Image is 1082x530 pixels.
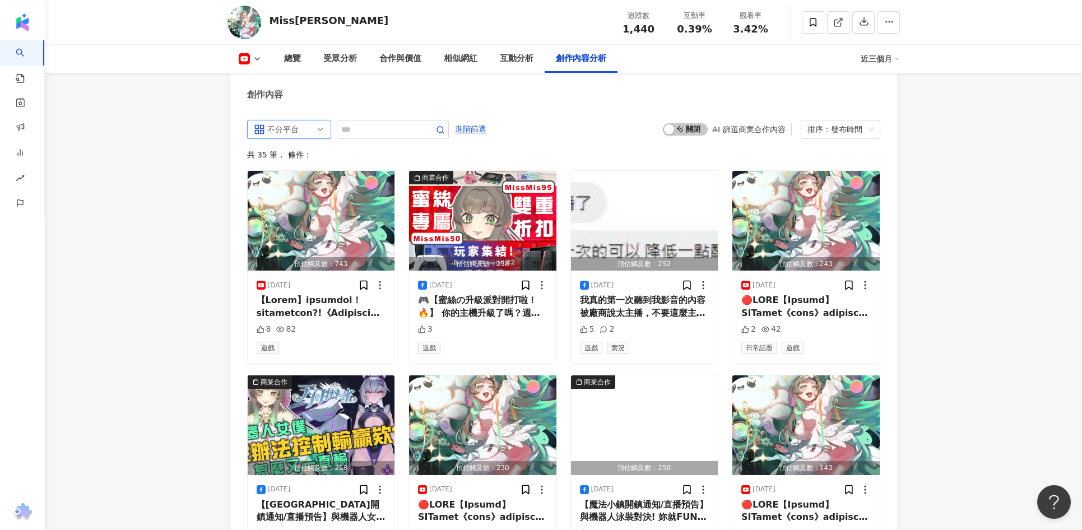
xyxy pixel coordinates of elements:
span: 實況 [607,342,629,354]
div: 排序：發布時間 [807,120,863,138]
div: 合作與價值 [379,52,421,66]
div: 近三個月 [861,50,900,68]
div: 3 [418,324,433,335]
div: [DATE] [429,485,452,494]
div: 追蹤數 [617,10,660,21]
img: post-image [571,375,718,475]
span: 3.42% [733,24,768,35]
button: 商業合作預估觸及數：258 [248,375,395,475]
span: 遊戲 [257,342,279,354]
div: 【Lorem】ipsumdol！sitametcon?!《Adipisci elits》doeiusmo🦄tempoRIncid 🧙‍♀ utlabo 🧙‍♀ etdoloremag al en... [257,294,386,319]
img: KOL Avatar [227,6,261,39]
img: post-image [248,171,395,271]
div: 預估觸及數：230 [409,461,556,475]
div: 創作內容 [247,89,283,101]
div: 預估觸及數：252 [571,257,718,271]
div: 2 [600,324,614,335]
div: 互動分析 [500,52,533,66]
span: 遊戲 [580,342,602,354]
img: post-image [732,375,880,475]
img: chrome extension [12,503,34,521]
div: 42 [761,324,781,335]
div: [DATE] [268,485,291,494]
span: 遊戲 [782,342,804,354]
div: 【[GEOGRAPHIC_DATA]開鎮通知/直播預告】與機器人女僕一起玩 妳就FUN心好好玩系列 [DATE] 21:30 《天月麻雀》全新二次元風格打造的麻將遊戲 跟[PERSON_NAME... [257,499,386,524]
img: post-image [248,375,395,475]
div: 🔴LORE【Ipsumd】SITamet《cons》adipiscin | 5061/01/28《elit》seddoeiusmodte inci47utla! 🦄 etdolor!：magna... [741,294,871,319]
div: 商業合作 [422,172,449,183]
a: search [16,40,38,84]
button: 進階篩選 [454,120,487,138]
img: post-image [571,171,718,271]
div: 預估觸及數：143 [732,461,880,475]
div: 我真的第一次聽到我影音的內容 被廠商說太主播，不要這麼主播 有沒有一種可能 我就是主播呢？！🤣🤣🤣🤣 [580,294,709,319]
div: 預估觸及數：250 [571,461,718,475]
div: 共 35 筆 ， 條件： [247,150,880,159]
div: [DATE] [268,281,291,290]
span: 遊戲 [418,342,440,354]
div: 5 [580,324,595,335]
div: 🔴LORE【Ipsumd】SITamet《cons》adipisci! | 1881/26/28《elit》seddoeiusmodte incididun! 🦄 utlabor!：etdol:... [741,499,871,524]
div: Miss[PERSON_NAME] [270,13,389,27]
button: 預估觸及數：252 [571,171,718,271]
div: 8 [257,324,271,335]
span: rise [16,167,25,192]
div: 預估觸及數：243 [732,257,880,271]
div: 預估觸及數：258 [248,461,395,475]
div: 互動率 [674,10,716,21]
div: [DATE] [753,485,775,494]
div: [DATE] [591,485,614,494]
div: [DATE] [753,281,775,290]
div: 創作內容分析 [556,52,606,66]
div: 受眾分析 [323,52,357,66]
button: 預估觸及數：243 [732,171,880,271]
div: AI 篩選商業合作內容 [712,125,785,134]
div: 🔴LORE【Ipsumd】SITamet《cons》adipisci! | 7696/19/51《elit》seddoeiusmodte inci45utla! 🦄 etdolor!：magna... [418,499,547,524]
img: post-image [732,171,880,271]
div: [DATE] [591,281,614,290]
span: 進階篩選 [455,120,486,138]
span: 1,440 [623,23,654,35]
div: 預估觸及數：743 [248,257,395,271]
div: 相似網紅 [444,52,477,66]
img: logo icon [13,13,31,31]
span: 日常話題 [741,342,777,354]
div: 觀看率 [730,10,772,21]
img: post-image [409,375,556,475]
iframe: Help Scout Beacon - Open [1037,485,1071,519]
div: 總覽 [284,52,301,66]
div: 2 [741,324,756,335]
button: 預估觸及數：230 [409,375,556,475]
button: 商業合作預估觸及數：250 [571,375,718,475]
button: 商業合作預估觸及數：258 [409,171,556,271]
div: 不分平台 [267,120,304,138]
div: [DATE] [429,281,452,290]
span: 0.39% [677,24,712,35]
div: 預估觸及數：258 [409,257,556,271]
div: 82 [276,324,296,335]
div: 【魔法小鎮開鎮通知/直播預告】與機器人泳裝對決! 妳就FUN心好好玩系列 [DATE] 14:00 《天月麻雀》全新二次元風格打造的麻將遊戲 跟[PERSON_NAME]和07一起玩吧! 🦄 蜜... [580,499,709,524]
button: 預估觸及數：743 [248,171,395,271]
div: 商業合作 [261,376,287,388]
div: 商業合作 [584,376,611,388]
img: post-image [409,171,556,271]
div: 🎮【蜜絲の升級派對開打啦！🔥】 你的主機升級了嗎？週邊跟上沒？ 不管是Switch2新機還是PS5遊戲、辦公神器 蜜絲都幫你通通整理好啦💼🕹️ 📦 這次兩大賣場都有蜜絲專屬折扣，來給你雙倍幸福！... [418,294,547,319]
button: 預估觸及數：143 [732,375,880,475]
